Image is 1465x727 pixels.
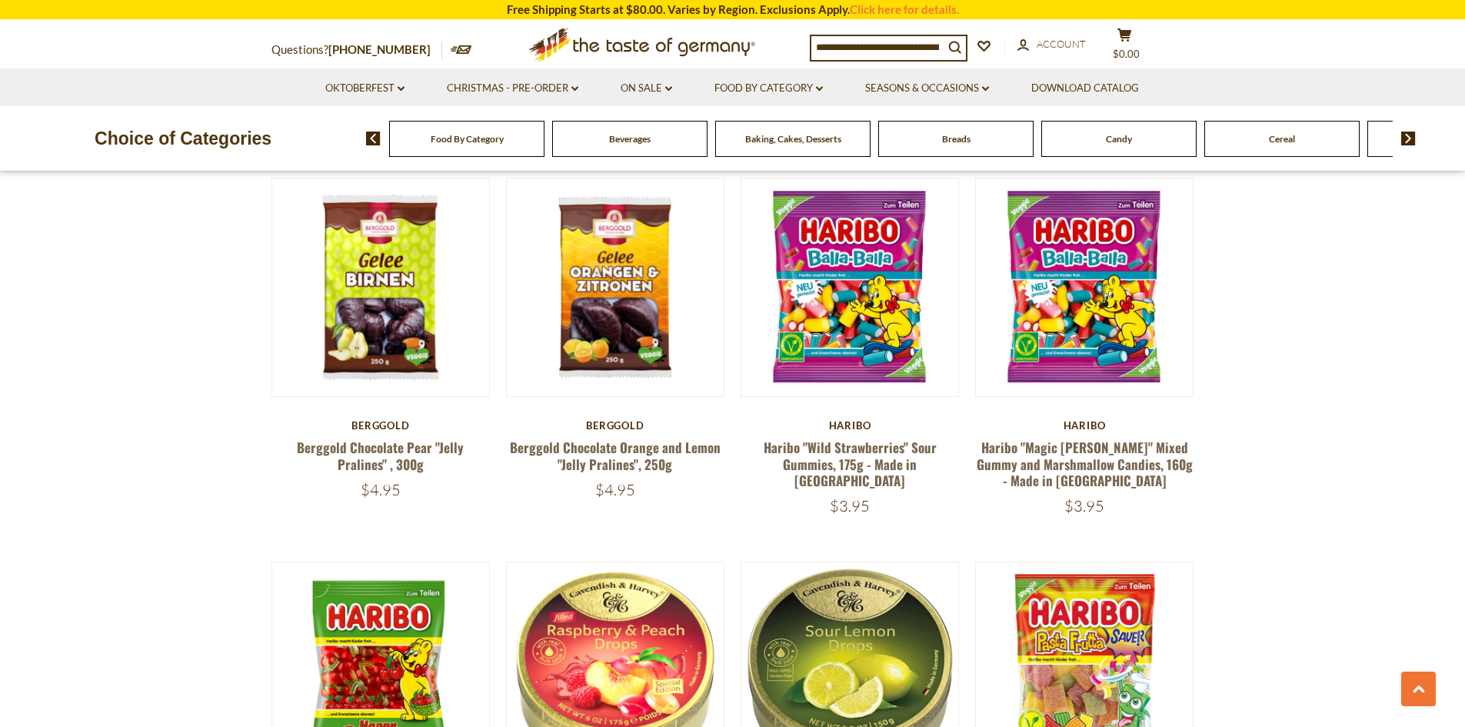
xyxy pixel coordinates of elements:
a: Breads [942,133,971,145]
span: Account [1037,38,1086,50]
span: $4.95 [595,480,635,499]
img: Haribo "Wild Strawberries" Sour Gummies, 175g - Made in Germany [741,178,959,396]
a: Christmas - PRE-ORDER [447,80,578,97]
a: On Sale [621,80,672,97]
span: $4.95 [361,480,401,499]
div: Haribo [741,419,960,432]
a: Food By Category [431,133,504,145]
a: Beverages [609,133,651,145]
a: Account [1017,36,1086,53]
a: Download Catalog [1031,80,1139,97]
a: Haribo "Wild Strawberries" Sour Gummies, 175g - Made in [GEOGRAPHIC_DATA] [764,438,937,490]
a: Berggold Chocolate Orange and Lemon "Jelly Pralines", 250g [510,438,721,473]
a: Haribo "Magic [PERSON_NAME]" Mixed Gummy and Marshmallow Candies, 160g - Made in [GEOGRAPHIC_DATA] [977,438,1193,490]
span: $3.95 [830,496,870,515]
span: $0.00 [1113,48,1140,60]
img: Berggold Chocolate Orange and Lemon "Jelly Pralines", 250g [507,178,724,396]
span: $3.95 [1064,496,1104,515]
a: Click here for details. [850,2,959,16]
div: Haribo [975,419,1194,432]
a: Food By Category [714,80,823,97]
img: previous arrow [366,132,381,145]
a: Oktoberfest [325,80,405,97]
div: Berggold [271,419,491,432]
a: Candy [1106,133,1132,145]
a: Baking, Cakes, Desserts [745,133,841,145]
a: Cereal [1269,133,1295,145]
a: Seasons & Occasions [865,80,989,97]
img: Haribo "Magic Balla-Balla" Mixed Gummy and Marshmallow Candies, 160g - Made in Germany [976,178,1194,396]
button: $0.00 [1102,28,1148,66]
img: next arrow [1401,132,1416,145]
p: Questions? [271,40,442,60]
img: Berggold Chocolate Pear "Jelly Pralines" , 300g [272,178,490,396]
a: [PHONE_NUMBER] [328,42,431,56]
div: Berggold [506,419,725,432]
a: Berggold Chocolate Pear "Jelly Pralines" , 300g [297,438,464,473]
